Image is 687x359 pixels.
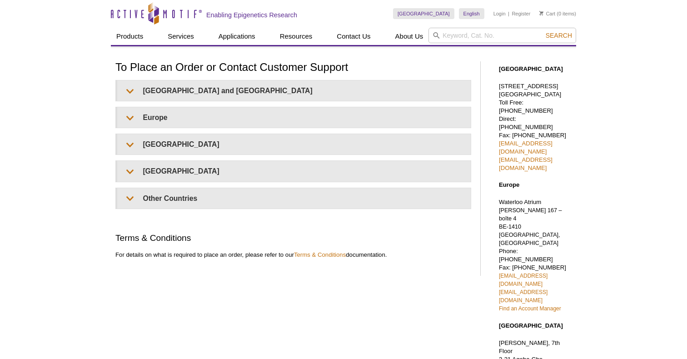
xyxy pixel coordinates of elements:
button: Search [543,31,575,40]
input: Keyword, Cat. No. [428,28,576,43]
li: (0 items) [539,8,576,19]
p: For details on what is required to place an order, please refer to our documentation. [115,251,471,259]
h2: Terms & Conditions [115,232,471,244]
a: Cart [539,10,555,17]
strong: [GEOGRAPHIC_DATA] [499,65,563,72]
a: Products [111,28,149,45]
a: [EMAIL_ADDRESS][DOMAIN_NAME] [499,156,553,171]
summary: [GEOGRAPHIC_DATA] [117,134,471,155]
a: Terms & Conditions [294,251,346,258]
strong: [GEOGRAPHIC_DATA] [499,322,563,329]
a: Resources [274,28,318,45]
span: [PERSON_NAME] 167 – boîte 4 BE-1410 [GEOGRAPHIC_DATA], [GEOGRAPHIC_DATA] [499,207,562,246]
strong: Europe [499,181,519,188]
a: Login [493,10,506,17]
img: Your Cart [539,11,543,15]
a: Applications [213,28,261,45]
li: | [508,8,509,19]
a: About Us [390,28,429,45]
a: [EMAIL_ADDRESS][DOMAIN_NAME] [499,140,553,155]
p: [STREET_ADDRESS] [GEOGRAPHIC_DATA] Toll Free: [PHONE_NUMBER] Direct: [PHONE_NUMBER] Fax: [PHONE_N... [499,82,572,172]
summary: Europe [117,107,471,128]
h2: Enabling Epigenetics Research [206,11,297,19]
a: English [459,8,484,19]
h1: To Place an Order or Contact Customer Support [115,61,471,75]
a: [GEOGRAPHIC_DATA] [393,8,454,19]
p: Waterloo Atrium Phone: [PHONE_NUMBER] Fax: [PHONE_NUMBER] [499,198,572,313]
a: Services [162,28,199,45]
a: Register [512,10,530,17]
a: Contact Us [331,28,376,45]
summary: [GEOGRAPHIC_DATA] [117,161,471,181]
a: [EMAIL_ADDRESS][DOMAIN_NAME] [499,273,548,287]
summary: [GEOGRAPHIC_DATA] and [GEOGRAPHIC_DATA] [117,80,471,101]
span: Search [546,32,572,39]
a: Find an Account Manager [499,305,561,312]
summary: Other Countries [117,188,471,209]
a: [EMAIL_ADDRESS][DOMAIN_NAME] [499,289,548,304]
